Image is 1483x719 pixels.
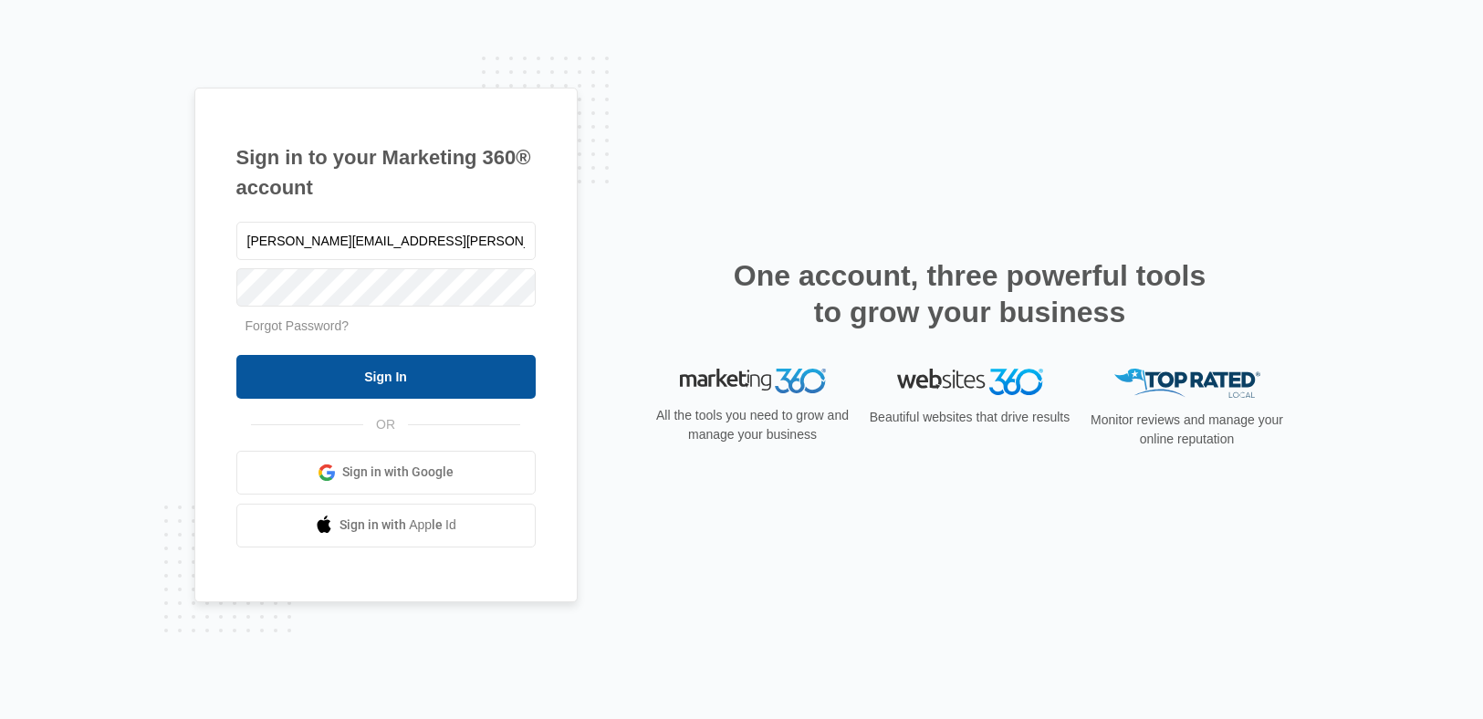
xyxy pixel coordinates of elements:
[1114,369,1260,399] img: Top Rated Local
[236,355,536,399] input: Sign In
[897,369,1043,395] img: Websites 360
[236,504,536,547] a: Sign in with Apple Id
[236,142,536,203] h1: Sign in to your Marketing 360® account
[363,415,408,434] span: OR
[1085,411,1290,449] p: Monitor reviews and manage your online reputation
[868,408,1072,427] p: Beautiful websites that drive results
[339,516,456,535] span: Sign in with Apple Id
[651,406,855,444] p: All the tools you need to grow and manage your business
[236,451,536,495] a: Sign in with Google
[236,222,536,260] input: Email
[245,318,350,333] a: Forgot Password?
[342,463,454,482] span: Sign in with Google
[728,257,1212,330] h2: One account, three powerful tools to grow your business
[680,369,826,394] img: Marketing 360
